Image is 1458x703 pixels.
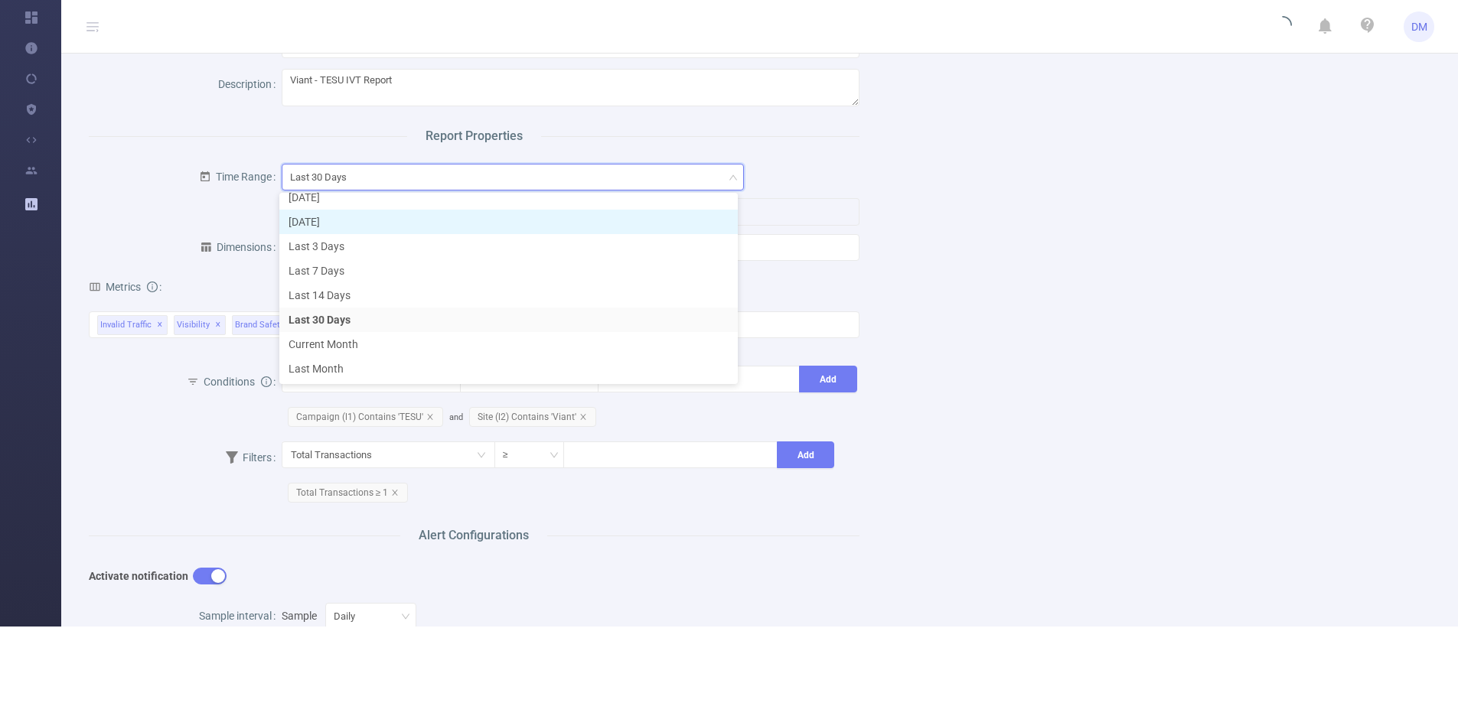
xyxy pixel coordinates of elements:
span: Conditions [204,376,272,388]
span: Time Range [199,171,272,183]
li: Last 3 Days [279,234,738,259]
li: Last 7 Days [279,259,738,283]
li: Current Month [279,332,738,356]
textarea: Viant - TESU IVT Report [282,69,859,106]
button: Add [799,366,856,392]
span: Filters [226,451,272,464]
span: Dimensions [200,241,272,253]
b: Activate notification [89,570,188,582]
i: icon: down [401,612,410,623]
div: ≥ [503,442,519,467]
span: ✕ [157,316,163,334]
span: ✕ [215,316,221,334]
i: icon: down [550,451,559,461]
i: icon: loading [1274,16,1292,37]
button: Add [777,441,834,468]
span: Invalid Traffic [97,315,168,335]
i: icon: close [426,413,434,421]
li: Last 30 Days [279,308,738,332]
span: Metrics [89,281,141,293]
span: Visibility [174,315,226,335]
span: Brand Safety [232,315,300,335]
div: Last 30 Days [290,164,357,190]
span: Site (l2) Contains 'Viant' [469,407,596,427]
li: [DATE] [279,210,738,234]
i: icon: info-circle [261,376,272,387]
i: icon: down [729,173,738,184]
span: Alert Configurations [400,526,547,545]
span: Report Properties [407,127,541,145]
span: and [449,412,602,422]
span: Total Transactions ≥ 1 [288,483,409,503]
i: icon: close [391,489,399,496]
li: Last Month [279,356,738,381]
i: icon: close [579,413,587,421]
span: Sample interval [199,610,272,622]
span: DM [1411,11,1427,42]
div: Sample [282,600,859,631]
label: Description [218,78,282,90]
span: Campaign (l1) Contains 'TESU' [288,407,443,427]
li: [DATE] [279,185,738,210]
li: Last 14 Days [279,283,738,308]
div: Daily [334,604,366,629]
i: icon: info-circle [147,282,158,292]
